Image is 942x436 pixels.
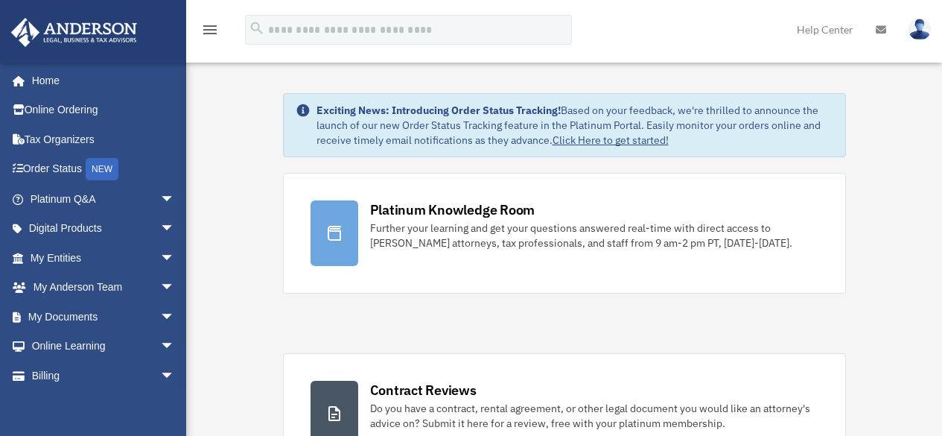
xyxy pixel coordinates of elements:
[201,26,219,39] a: menu
[160,332,190,362] span: arrow_drop_down
[10,95,197,125] a: Online Ordering
[370,381,477,399] div: Contract Reviews
[370,401,818,431] div: Do you have a contract, rental agreement, or other legal document you would like an attorney's ad...
[10,361,197,391] a: Billingarrow_drop_down
[160,243,190,274] span: arrow_drop_down
[10,214,197,244] a: Digital Productsarrow_drop_down
[10,273,197,303] a: My Anderson Teamarrow_drop_down
[10,243,197,273] a: My Entitiesarrow_drop_down
[283,173,846,294] a: Platinum Knowledge Room Further your learning and get your questions answered real-time with dire...
[86,158,118,180] div: NEW
[370,200,535,219] div: Platinum Knowledge Room
[10,154,197,185] a: Order StatusNEW
[316,104,561,117] strong: Exciting News: Introducing Order Status Tracking!
[908,19,931,40] img: User Pic
[7,18,141,47] img: Anderson Advisors Platinum Portal
[10,124,197,154] a: Tax Organizers
[10,184,197,214] a: Platinum Q&Aarrow_drop_down
[160,273,190,303] span: arrow_drop_down
[201,21,219,39] i: menu
[160,214,190,244] span: arrow_drop_down
[370,221,818,250] div: Further your learning and get your questions answered real-time with direct access to [PERSON_NAM...
[10,302,197,332] a: My Documentsarrow_drop_down
[160,302,190,332] span: arrow_drop_down
[10,332,197,361] a: Online Learningarrow_drop_down
[553,133,669,147] a: Click Here to get started!
[160,361,190,391] span: arrow_drop_down
[249,20,265,37] i: search
[10,66,190,95] a: Home
[316,103,833,148] div: Based on your feedback, we're thrilled to announce the launch of our new Order Status Tracking fe...
[160,184,190,215] span: arrow_drop_down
